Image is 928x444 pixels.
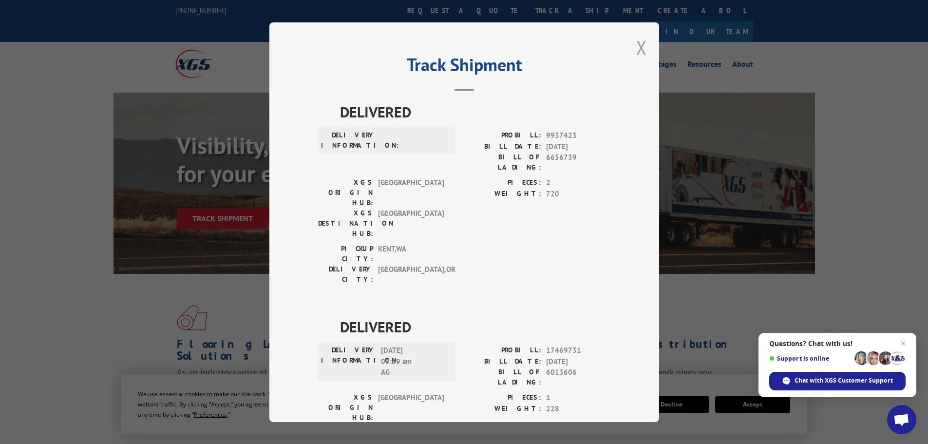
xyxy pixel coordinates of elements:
label: PROBILL: [464,345,541,356]
label: XGS ORIGIN HUB: [318,177,373,208]
span: DELIVERED [340,316,610,338]
span: 2 [546,177,610,189]
label: BILL DATE: [464,141,541,152]
div: Chat with XGS Customer Support [769,372,906,390]
span: [DATE] [546,356,610,367]
button: Close modal [636,35,647,60]
label: BILL OF LADING: [464,367,541,387]
label: WEIGHT: [464,403,541,414]
span: 9937423 [546,130,610,141]
span: [GEOGRAPHIC_DATA] [378,392,444,423]
span: Close chat [897,338,909,349]
label: XGS ORIGIN HUB: [318,392,373,423]
span: 6656739 [546,152,610,173]
h2: Track Shipment [318,58,610,77]
span: Questions? Chat with us! [769,340,906,347]
span: 1 [546,392,610,404]
span: [DATE] [546,141,610,152]
span: [GEOGRAPHIC_DATA] [378,177,444,208]
label: DELIVERY INFORMATION: [321,130,376,151]
label: PIECES: [464,392,541,404]
div: Open chat [887,405,916,434]
label: WEIGHT: [464,188,541,199]
label: DELIVERY CITY: [318,264,373,285]
label: PICKUP CITY: [318,244,373,264]
label: PROBILL: [464,130,541,141]
span: DELIVERED [340,101,610,123]
label: XGS DESTINATION HUB: [318,208,373,239]
label: PIECES: [464,177,541,189]
span: KENT , WA [378,244,444,264]
span: 228 [546,403,610,414]
span: [GEOGRAPHIC_DATA] , OR [378,264,444,285]
span: [DATE] 09:59 am AG [381,345,447,378]
span: 17469731 [546,345,610,356]
label: BILL DATE: [464,356,541,367]
label: BILL OF LADING: [464,152,541,173]
span: Support is online [769,355,851,362]
span: [GEOGRAPHIC_DATA] [378,208,444,239]
span: 6013606 [546,367,610,387]
span: Chat with XGS Customer Support [795,376,893,385]
span: 720 [546,188,610,199]
label: DELIVERY INFORMATION: [321,345,376,378]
